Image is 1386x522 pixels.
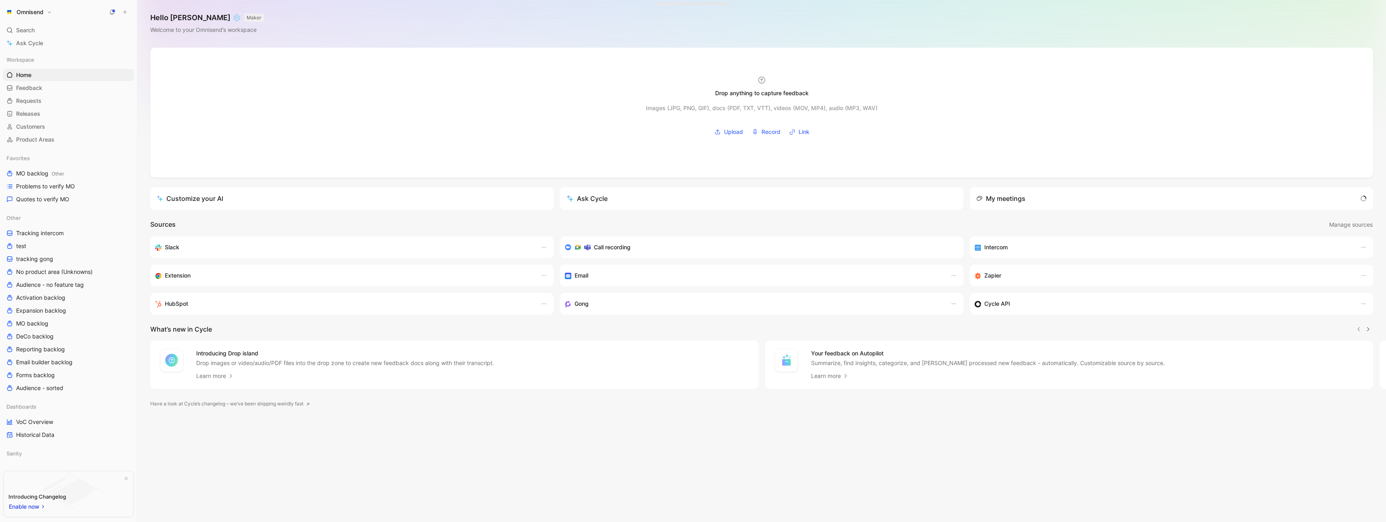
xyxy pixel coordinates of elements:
a: Activation backlog [3,292,134,304]
a: VoC Overview [3,416,134,428]
div: Record & transcribe meetings from Zoom, Meet & Teams. [565,242,952,252]
span: Historical Data [16,431,54,439]
button: Link [786,126,812,138]
span: Dashboards [6,403,36,411]
h1: Hello [PERSON_NAME] ❄️ [150,13,264,23]
h3: Slack [165,242,179,252]
span: VoC Overview [16,418,53,426]
span: Other [52,171,64,177]
div: Customize your AI [157,194,223,203]
span: Tracking intercom [16,229,64,237]
div: Images (JPG, PNG, GIF), docs (PDF, TXT, VTT), videos (MOV, MP4), audio (MP3, WAV) [646,103,878,113]
span: tracking gong [16,255,53,263]
a: Audience - sorted [3,382,134,394]
span: Record [761,127,780,137]
span: Email builder backlog [16,358,73,366]
span: Expansion backlog [16,307,66,315]
a: Ask Cycle [3,37,134,49]
div: Capture feedback from anywhere on the web [155,271,533,280]
a: Home [3,69,134,81]
h3: Email [575,271,588,280]
div: Capture feedback from thousands of sources with Zapier (survey results, recordings, sheets, etc). [975,271,1352,280]
button: Ask Cycle [560,187,963,210]
span: Feedback [16,84,42,92]
span: Reporting backlog [16,345,65,353]
h3: Cycle API [984,299,1010,309]
a: Forms backlog [3,369,134,381]
a: Tracking intercom [3,227,134,239]
p: Drop images or video/audio/PDF files into the drop zone to create new feedback docs along with th... [196,359,494,367]
div: Welcome to your Omnisend’s workspace [150,25,264,35]
h4: Introducing Drop island [196,349,494,358]
span: DeCo backlog [16,332,54,340]
a: Audience - no feature tag [3,279,134,291]
a: Product Areas [3,134,134,146]
div: Other [3,212,134,224]
span: Sanity [6,449,22,457]
div: My meetings [976,194,1025,203]
span: Home [16,71,31,79]
a: Releases [3,108,134,120]
a: Expansion backlog [3,305,134,317]
div: OtherTracking intercomtesttracking gongNo product area (Unknowns)Audience - no feature tagActivat... [3,212,134,394]
a: Requests [3,95,134,107]
div: Search [3,24,134,36]
span: Activation backlog [16,294,65,302]
div: Drop anything to capture feedback [715,88,809,98]
span: Manage sources [1329,220,1373,230]
a: Reporting backlog [3,343,134,355]
div: Ask Cycle [566,194,608,203]
div: Sync your customers, send feedback and get updates in Slack [155,242,533,252]
div: Dashboards [3,401,134,413]
span: MO backlog [16,169,64,178]
button: Upload [712,126,746,138]
a: Problems to verify MO [3,180,134,192]
h3: HubSpot [165,299,188,309]
div: Sync your customers, send feedback and get updates in Intercom [975,242,1352,252]
h3: Extension [165,271,191,280]
span: Upload [724,127,743,137]
div: Introducing Changelog [8,492,66,501]
span: Audience - no feature tag [16,281,84,289]
a: Have a look at Cycle’s changelog – we’ve been shipping weirdly fast [150,400,310,408]
span: Other [6,214,21,222]
h3: Intercom [984,242,1008,252]
button: Record [749,126,783,138]
a: Historical Data [3,429,134,441]
span: Favorites [6,154,30,162]
img: bg-BLZuj68n.svg [31,471,106,512]
button: Enable now [8,501,46,512]
span: Forms backlog [16,371,55,379]
button: Manage sources [1329,219,1373,230]
span: Requests [16,97,41,105]
span: Problems to verify MO [16,182,75,190]
div: Forward emails to your feedback inbox [565,271,942,280]
a: MO backlogOther [3,167,134,180]
img: Omnisend [5,8,13,16]
a: Customize your AI [150,187,554,210]
button: MAKER [244,14,264,22]
a: DeCo backlog [3,330,134,342]
div: Capture feedback from your incoming calls [565,299,942,309]
a: No product area (Unknowns) [3,266,134,278]
h2: What’s new in Cycle [150,324,212,334]
a: Email builder backlog [3,356,134,368]
span: Enable now [9,502,40,512]
span: Customers [16,123,45,131]
h1: Omnisend [17,8,44,16]
div: Sanity [3,447,134,462]
div: Sanity [3,447,134,459]
div: Workspace [3,54,134,66]
span: No product area (Unknowns) [16,268,93,276]
span: test [16,242,26,250]
a: Quotes to verify MO [3,193,134,205]
p: Summarize, find insights, categorize, and [PERSON_NAME] processed new feedback - automatically. C... [811,359,1165,367]
h3: Gong [575,299,589,309]
div: Favorites [3,152,134,164]
span: Releases [16,110,40,118]
h3: Zapier [984,271,1001,280]
h2: Sources [150,219,176,230]
span: Quotes to verify MO [16,195,69,203]
a: Customers [3,121,134,133]
a: Learn more [811,371,849,381]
